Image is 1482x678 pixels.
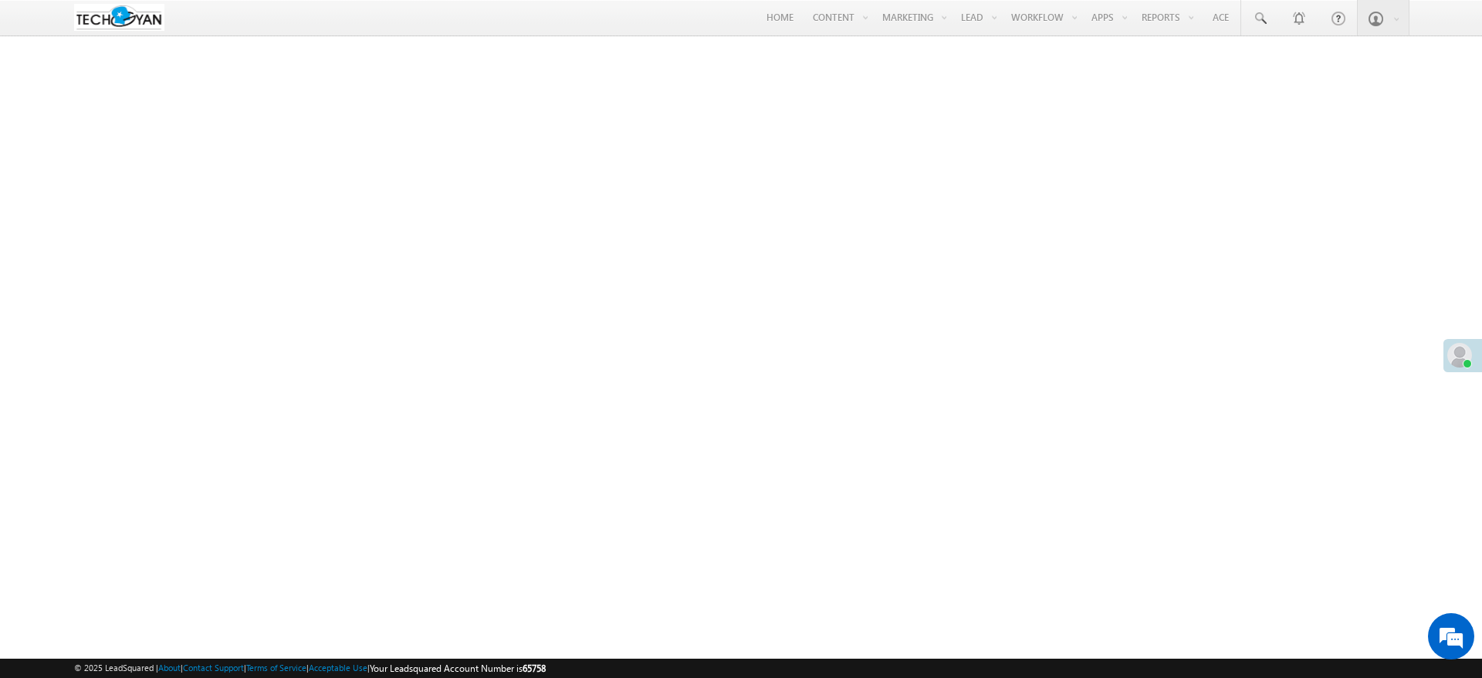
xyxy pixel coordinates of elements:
span: Your Leadsquared Account Number is [370,663,546,674]
span: 65758 [523,663,546,674]
a: About [158,663,181,673]
span: © 2025 LeadSquared | | | | | [74,661,546,676]
a: Acceptable Use [309,663,367,673]
a: Terms of Service [246,663,306,673]
img: Custom Logo [74,4,164,31]
a: Contact Support [183,663,244,673]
